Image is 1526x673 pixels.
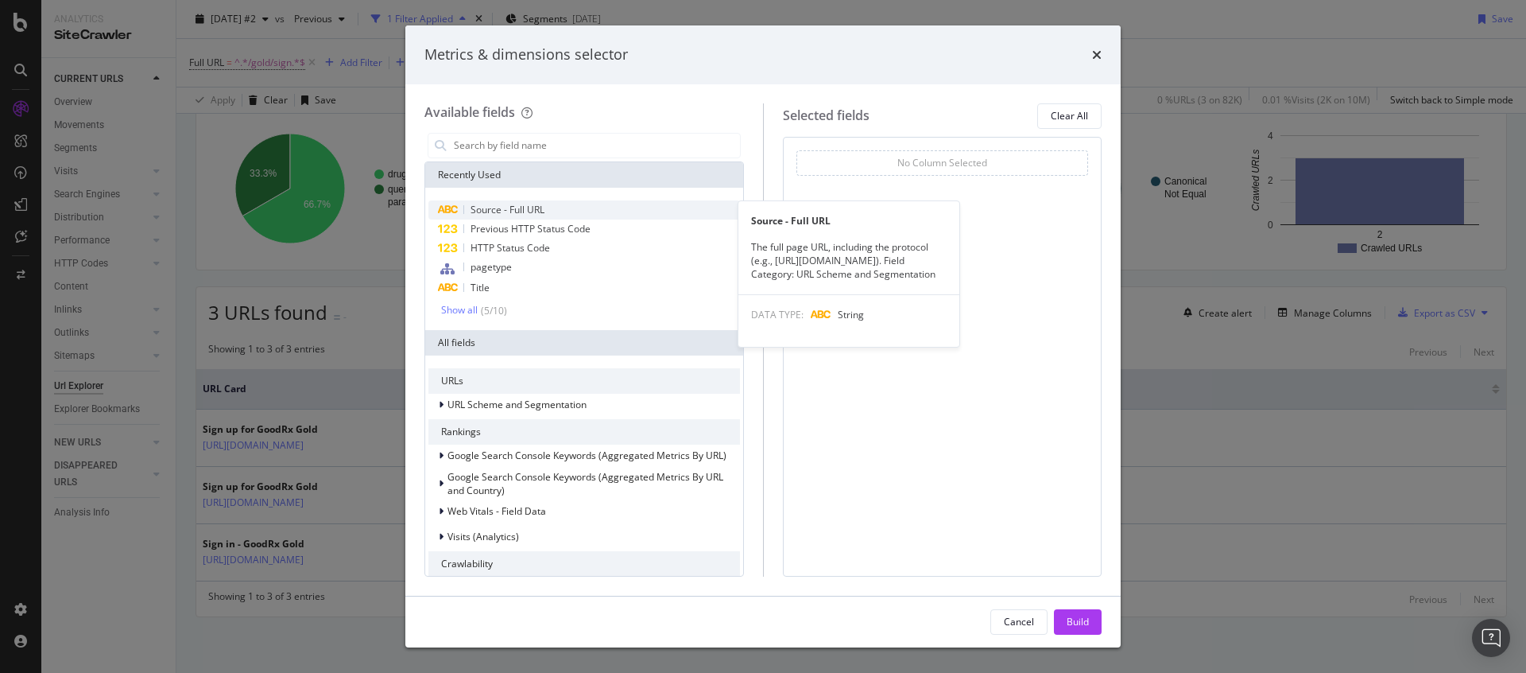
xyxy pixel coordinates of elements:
div: Available fields [424,103,515,121]
div: Selected fields [783,107,870,125]
span: Google Search Console Keywords (Aggregated Metrics By URL) [447,449,726,462]
span: URL Scheme and Segmentation [447,398,587,411]
span: HTTP Status Code [471,241,550,255]
span: Source - Full URL [471,203,544,216]
div: modal [405,25,1121,648]
div: Rankings [428,419,740,445]
button: Cancel [990,609,1048,635]
div: Build [1067,615,1089,628]
button: Clear All [1037,103,1102,129]
span: Web Vitals - Field Data [447,504,546,518]
div: Cancel [1004,615,1034,628]
span: Title [471,281,490,294]
span: pagetype [471,260,512,274]
div: Source - Full URL [738,214,959,228]
div: No Column Selected [897,156,987,169]
div: ( 5 / 10 ) [478,304,507,317]
span: Previous HTTP Status Code [471,222,591,235]
span: DATA TYPE: [751,308,804,321]
div: Metrics & dimensions selector [424,45,628,65]
div: All fields [425,330,743,356]
span: String [838,308,864,321]
div: URLs [428,368,740,394]
div: Crawlability [428,551,740,577]
span: Visits (Analytics) [447,530,519,543]
div: Show all [441,305,478,316]
div: The full page URL, including the protocol (e.g., [URL][DOMAIN_NAME]). Field Category: URL Scheme ... [738,240,959,281]
button: Build [1054,609,1102,635]
span: Google Search Console Keywords (Aggregated Metrics By URL and Country) [447,470,723,497]
div: Clear All [1051,109,1088,123]
input: Search by field name [452,134,740,158]
div: times [1092,45,1102,65]
div: Open Intercom Messenger [1472,619,1510,657]
div: Recently Used [425,162,743,188]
